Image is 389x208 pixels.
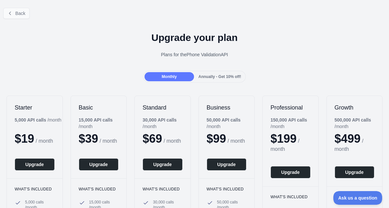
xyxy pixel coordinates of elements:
[143,117,190,130] div: / month
[207,132,226,145] span: $ 99
[164,138,181,144] span: / month
[143,158,183,171] button: Upgrade
[271,132,297,145] span: $ 199
[335,132,361,145] span: $ 499
[335,138,364,152] span: / month
[143,132,162,145] span: $ 69
[100,138,117,144] span: / month
[79,132,98,145] span: $ 39
[228,138,245,144] span: / month
[79,117,127,130] div: / month
[335,117,382,130] div: / month
[333,191,382,205] iframe: Toggle Customer Support
[207,158,247,171] button: Upgrade
[79,158,119,171] button: Upgrade
[207,117,255,130] div: / month
[271,117,318,130] div: / month
[36,138,53,144] span: / month
[15,158,55,171] button: Upgrade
